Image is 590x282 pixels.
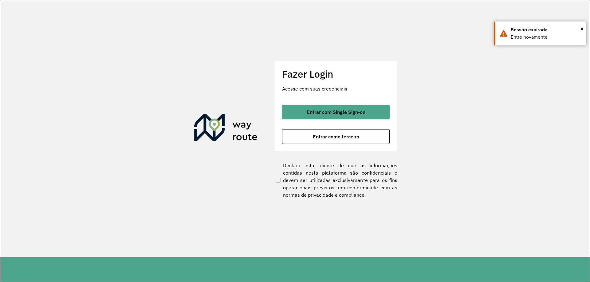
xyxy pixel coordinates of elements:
span: Entrar com Single Sign-on [307,110,365,114]
p: Acesse com suas credenciais [282,85,390,92]
label: Declaro estar ciente de que as informações contidas nesta plataforma são confidenciais e devem se... [274,162,397,199]
div: Sessão expirada [511,26,582,33]
button: button [282,129,390,144]
button: button [282,105,390,119]
div: Entre novamente [511,33,582,41]
img: Roteirizador AmbevTech [194,114,258,144]
h2: Fazer Login [282,68,390,80]
span: Entrar como terceiro [313,134,359,139]
span: × [580,24,584,33]
button: Close [580,24,584,33]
